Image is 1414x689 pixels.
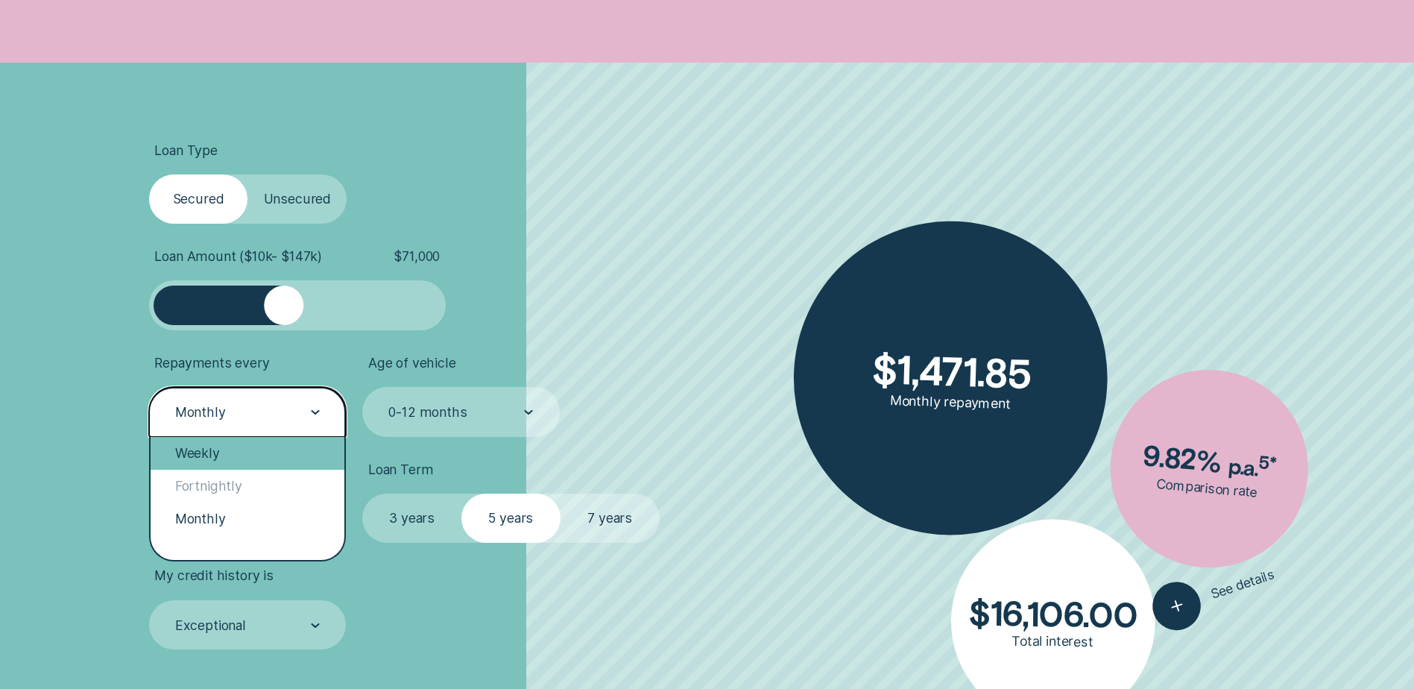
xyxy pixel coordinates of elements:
label: 7 years [561,494,660,543]
span: See details [1209,567,1277,603]
div: Exceptional [175,617,246,634]
span: Age of vehicle [368,355,456,371]
span: $ 71,000 [394,248,440,265]
span: My credit history is [154,567,273,584]
button: See details [1146,551,1281,637]
label: Unsecured [247,174,347,224]
div: Weekly [151,437,344,470]
label: 5 years [461,494,561,543]
span: Loan Type [154,142,217,159]
span: Repayments every [154,355,269,371]
span: Loan Amount ( $10k - $147k ) [154,248,322,265]
span: Loan Term [368,462,433,478]
div: 0-12 months [388,404,467,421]
label: 3 years [362,494,461,543]
div: Fortnightly [151,470,344,503]
label: Secured [149,174,248,224]
div: Monthly [151,503,344,535]
div: Monthly [175,404,226,421]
